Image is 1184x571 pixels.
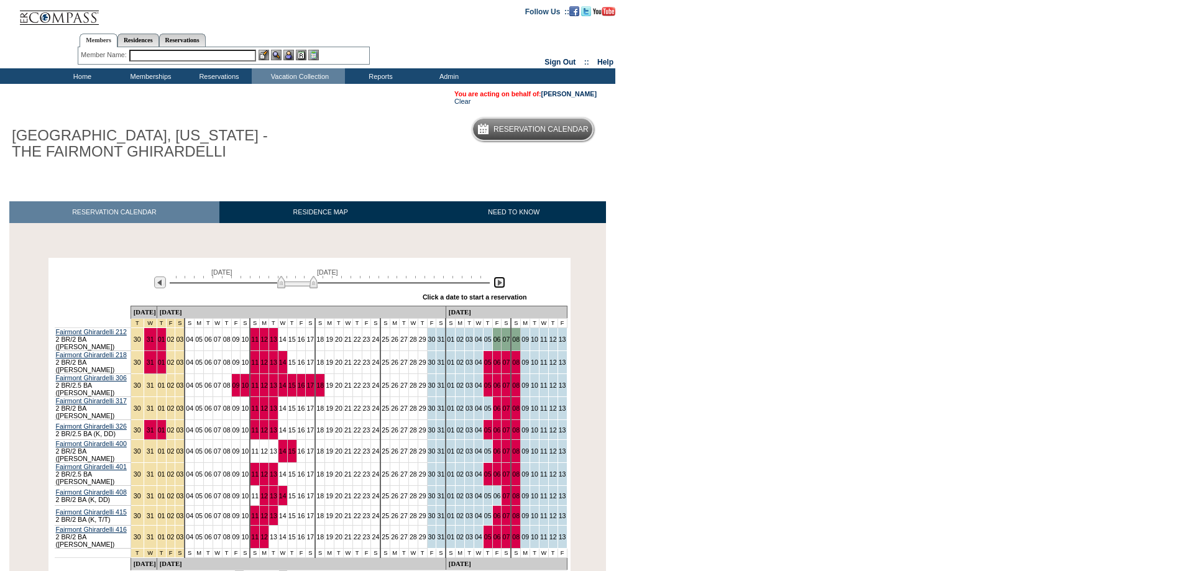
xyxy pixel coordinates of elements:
a: 14 [279,381,287,389]
a: Help [597,58,613,66]
a: 12 [549,381,557,389]
a: 27 [400,336,408,343]
a: 15 [288,426,296,434]
a: 10 [531,359,538,366]
a: Residences [117,34,159,47]
a: 19 [326,404,333,412]
a: 18 [316,404,324,412]
a: 01 [158,359,165,366]
a: 03 [176,426,183,434]
a: 06 [204,381,212,389]
a: 13 [559,359,566,366]
a: 31 [437,447,444,455]
a: 11 [540,426,548,434]
img: Follow us on Twitter [581,6,591,16]
a: 01 [158,404,165,412]
a: 16 [298,404,305,412]
a: 17 [306,381,314,389]
a: 31 [147,404,154,412]
a: Fairmont Ghirardelli 212 [56,328,127,336]
a: 30 [134,336,141,343]
a: 03 [466,381,473,389]
a: 05 [195,426,203,434]
a: 02 [456,359,464,366]
a: 31 [437,404,444,412]
a: 20 [335,447,342,455]
a: Become our fan on Facebook [569,7,579,14]
a: 04 [186,426,193,434]
a: 07 [214,336,221,343]
a: 17 [306,359,314,366]
a: 04 [186,359,193,366]
a: 03 [466,426,473,434]
a: 09 [232,381,240,389]
a: Subscribe to our YouTube Channel [593,7,615,14]
a: 06 [204,359,212,366]
a: 06 [204,336,212,343]
a: 04 [475,359,482,366]
a: Clear [454,98,470,105]
a: 26 [391,404,398,412]
a: 24 [372,336,379,343]
a: 11 [540,404,548,412]
a: 24 [372,381,379,389]
a: 02 [456,381,464,389]
a: 06 [493,381,501,389]
a: 03 [176,381,183,389]
a: 06 [493,336,501,343]
a: 31 [437,359,444,366]
a: 02 [167,447,175,455]
a: 21 [344,381,352,389]
a: 03 [176,404,183,412]
a: 15 [288,447,296,455]
a: 13 [270,381,277,389]
a: 27 [400,359,408,366]
a: 06 [493,426,501,434]
a: 29 [419,404,426,412]
a: 19 [326,381,333,389]
a: 14 [279,447,287,455]
a: 02 [456,404,464,412]
a: 30 [134,381,141,389]
a: 28 [410,381,417,389]
a: 15 [288,404,296,412]
a: 23 [363,426,370,434]
a: 21 [344,426,352,434]
a: 02 [167,336,175,343]
a: 19 [326,336,333,343]
a: 11 [251,336,259,343]
a: 28 [410,426,417,434]
a: 10 [241,426,249,434]
a: 28 [410,404,417,412]
a: 23 [363,447,370,455]
a: 09 [521,359,529,366]
a: 12 [260,359,268,366]
a: 09 [232,404,240,412]
a: 10 [241,381,249,389]
a: 09 [521,404,529,412]
a: 03 [466,404,473,412]
a: 19 [326,359,333,366]
a: 18 [316,336,324,343]
a: RESIDENCE MAP [219,201,422,223]
a: 19 [326,447,333,455]
a: 12 [549,359,557,366]
a: 20 [335,404,342,412]
a: 30 [134,404,141,412]
a: 10 [531,404,538,412]
a: 16 [298,336,305,343]
a: 29 [419,359,426,366]
a: 30 [134,426,141,434]
a: 02 [167,426,175,434]
a: 25 [382,359,389,366]
a: 30 [428,404,436,412]
a: Fairmont Ghirardelli 326 [56,423,127,430]
a: 20 [335,359,342,366]
a: 11 [251,359,259,366]
a: 29 [419,447,426,455]
a: 02 [456,336,464,343]
a: 17 [306,336,314,343]
a: 04 [186,336,193,343]
a: 26 [391,447,398,455]
a: 11 [540,336,548,343]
